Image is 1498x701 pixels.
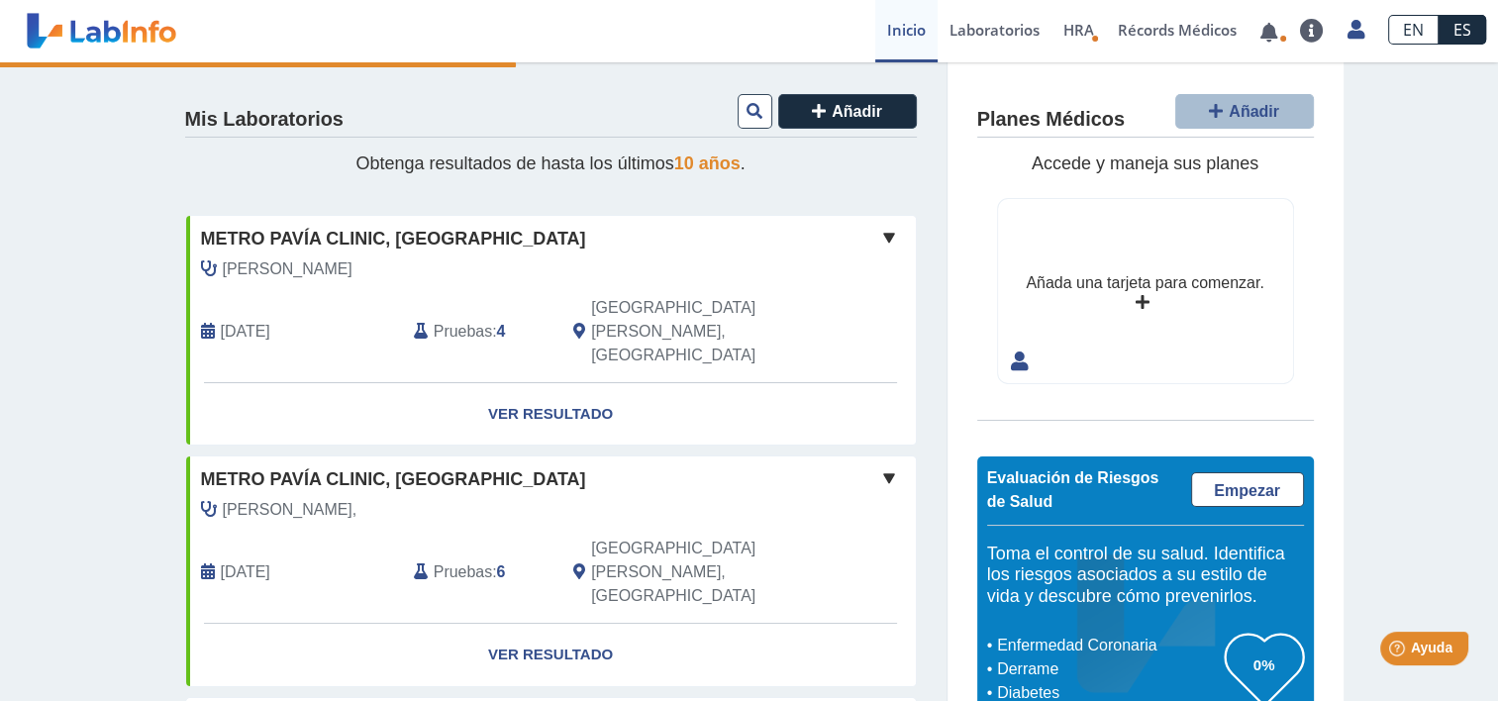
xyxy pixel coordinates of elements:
[497,563,506,580] b: 6
[1032,153,1258,173] span: Accede y maneja sus planes
[221,320,270,344] span: 2025-09-24
[186,624,916,686] a: Ver Resultado
[778,94,917,129] button: Añadir
[987,469,1159,510] span: Evaluación de Riesgos de Salud
[987,544,1304,608] h5: Toma el control de su salud. Identifica los riesgos asociados a su estilo de vida y descubre cómo...
[1063,20,1094,40] span: HRA
[399,296,558,367] div: :
[186,383,916,446] a: Ver Resultado
[185,108,344,132] h4: Mis Laboratorios
[1225,652,1304,677] h3: 0%
[201,226,586,252] span: Metro Pavía Clinic, [GEOGRAPHIC_DATA]
[1191,472,1304,507] a: Empezar
[832,103,882,120] span: Añadir
[434,560,492,584] span: Pruebas
[497,323,506,340] b: 4
[399,537,558,608] div: :
[223,257,352,281] span: Acosta, Mirelis
[1229,103,1279,120] span: Añadir
[992,634,1225,657] li: Enfermedad Coronaria
[201,466,586,493] span: Metro Pavía Clinic, [GEOGRAPHIC_DATA]
[434,320,492,344] span: Pruebas
[1439,15,1486,45] a: ES
[1322,624,1476,679] iframe: Help widget launcher
[221,560,270,584] span: 2025-04-16
[992,657,1225,681] li: Derrame
[1026,271,1263,295] div: Añada una tarjeta para comenzar.
[591,296,810,367] span: San Juan, PR
[355,153,745,173] span: Obtenga resultados de hasta los últimos .
[1175,94,1314,129] button: Añadir
[1388,15,1439,45] a: EN
[977,108,1125,132] h4: Planes Médicos
[1214,482,1280,499] span: Empezar
[223,498,357,522] span: Acosta,
[674,153,741,173] span: 10 años
[591,537,810,608] span: San Juan, PR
